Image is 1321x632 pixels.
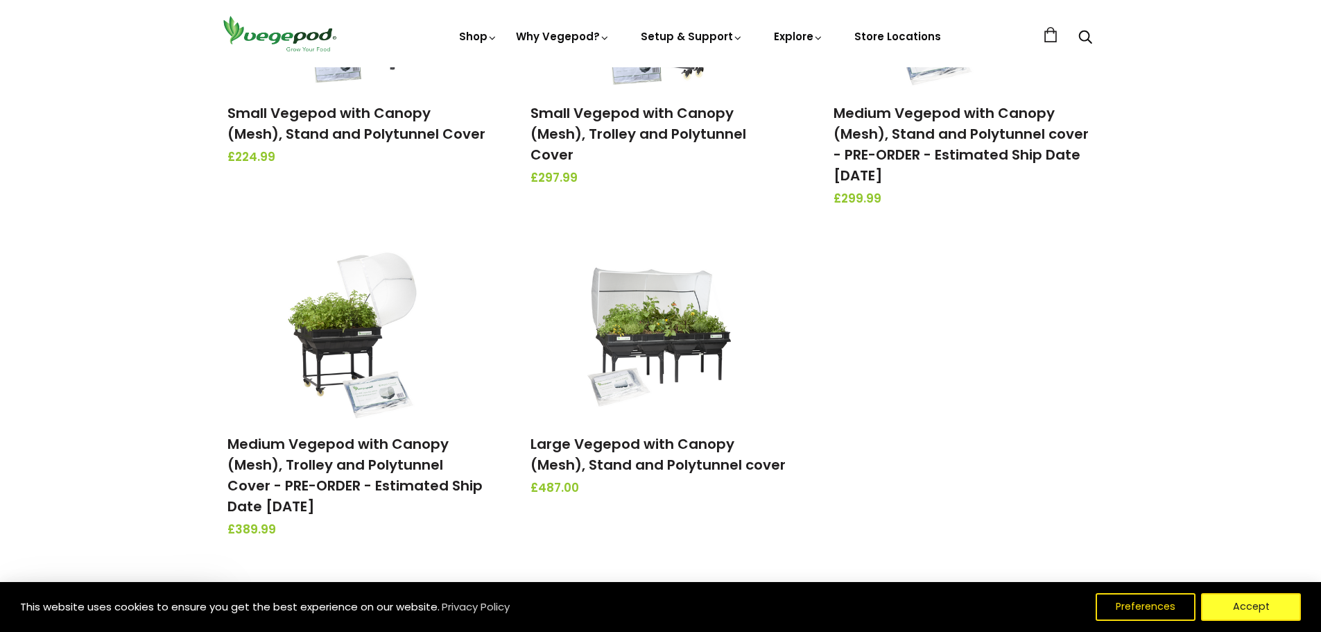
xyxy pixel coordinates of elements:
[587,245,733,418] img: Large Vegepod with Canopy (Mesh), Stand and Polytunnel cover
[530,434,786,475] a: Large Vegepod with Canopy (Mesh), Stand and Polytunnel cover
[774,29,824,44] a: Explore
[227,434,483,516] a: Medium Vegepod with Canopy (Mesh), Trolley and Polytunnel Cover - PRE-ORDER - Estimated Ship Date...
[1096,593,1195,621] button: Preferences
[641,29,743,44] a: Setup & Support
[20,599,440,614] span: This website uses cookies to ensure you get the best experience on our website.
[530,479,791,497] span: £487.00
[227,148,487,166] span: £224.99
[530,169,791,187] span: £297.99
[834,190,1094,208] span: £299.99
[854,29,941,44] a: Store Locations
[227,103,485,144] a: Small Vegepod with Canopy (Mesh), Stand and Polytunnel Cover
[1078,31,1092,46] a: Search
[530,103,746,164] a: Small Vegepod with Canopy (Mesh), Trolley and Polytunnel Cover
[459,29,498,44] a: Shop
[834,103,1089,185] a: Medium Vegepod with Canopy (Mesh), Stand and Polytunnel cover - PRE-ORDER - Estimated Ship Date [...
[1201,593,1301,621] button: Accept
[440,595,512,620] a: Privacy Policy (opens in a new tab)
[227,521,487,539] span: £389.99
[516,29,610,44] a: Why Vegepod?
[217,14,342,53] img: Vegepod
[284,245,430,418] img: Medium Vegepod with Canopy (Mesh), Trolley and Polytunnel Cover - PRE-ORDER - Estimated Ship Date...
